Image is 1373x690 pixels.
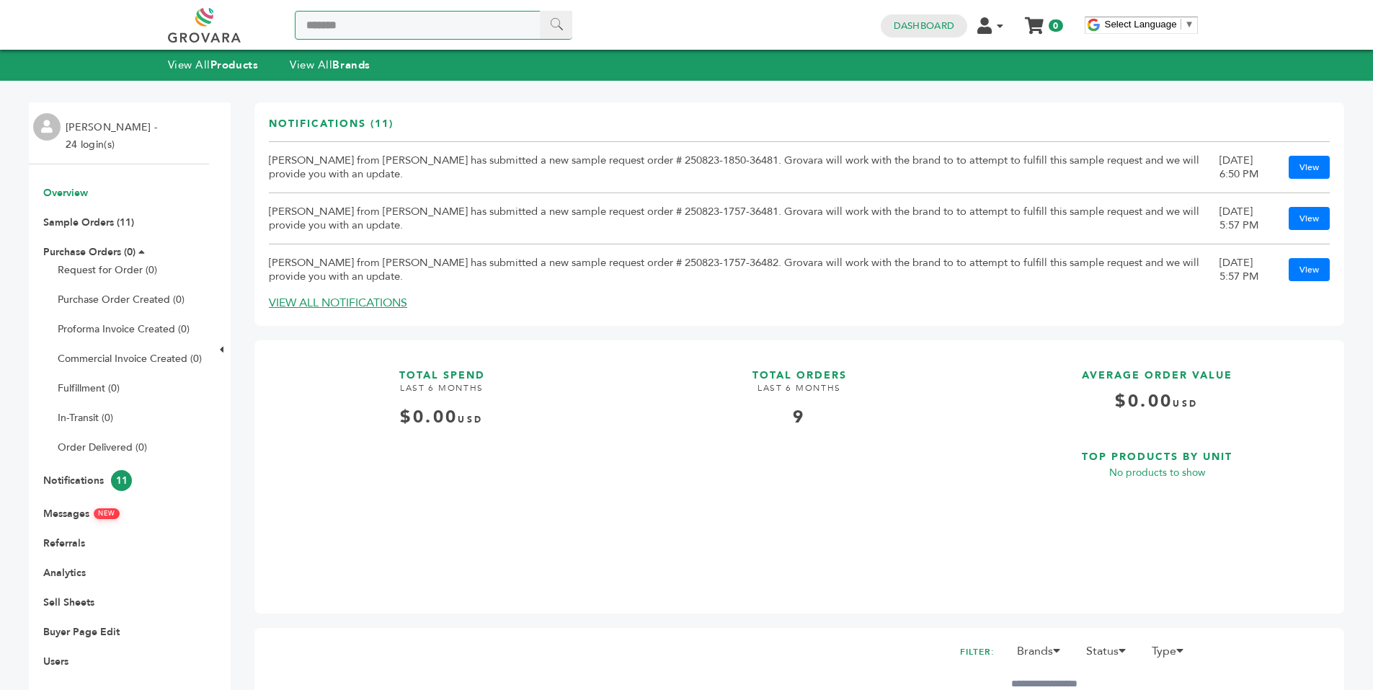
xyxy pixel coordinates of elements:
[626,355,972,383] h3: TOTAL ORDERS
[1289,156,1330,179] a: View
[290,58,370,72] a: View AllBrands
[111,470,132,491] span: 11
[43,245,135,259] a: Purchase Orders (0)
[1185,19,1194,30] span: ▼
[43,536,85,550] a: Referrals
[58,381,120,395] a: Fulfillment (0)
[984,355,1330,383] h3: AVERAGE ORDER VALUE
[1105,19,1194,30] a: Select Language​
[894,19,954,32] a: Dashboard
[43,655,68,668] a: Users
[984,355,1330,425] a: AVERAGE ORDER VALUE $0.00USD
[1173,398,1198,410] span: USD
[43,566,86,580] a: Analytics
[960,642,995,662] h2: FILTER:
[1026,13,1042,28] a: My Cart
[43,625,120,639] a: Buyer Page Edit
[1219,154,1274,181] div: [DATE] 6:50 PM
[58,411,113,425] a: In-Transit (0)
[626,355,972,588] a: TOTAL ORDERS LAST 6 MONTHS 9
[269,295,407,311] a: VIEW ALL NOTIFICATIONS
[94,508,120,519] span: NEW
[1010,642,1076,667] li: Brands
[43,186,88,200] a: Overview
[332,58,370,72] strong: Brands
[269,117,394,142] h3: Notifications (11)
[269,244,1219,296] td: [PERSON_NAME] from [PERSON_NAME] has submitted a new sample request order # 250823-1757-36482. Gr...
[269,355,615,588] a: TOTAL SPEND LAST 6 MONTHS $0.00USD
[33,113,61,141] img: profile.png
[269,355,615,383] h3: TOTAL SPEND
[1219,256,1274,283] div: [DATE] 5:57 PM
[58,352,202,366] a: Commercial Invoice Created (0)
[269,382,615,405] h4: LAST 6 MONTHS
[1105,19,1177,30] span: Select Language
[269,193,1219,244] td: [PERSON_NAME] from [PERSON_NAME] has submitted a new sample request order # 250823-1757-36481. Gr...
[458,414,483,425] span: USD
[1289,258,1330,281] a: View
[269,405,615,430] div: $0.00
[984,436,1330,588] a: TOP PRODUCTS BY UNIT No products to show
[58,441,147,454] a: Order Delivered (0)
[168,58,259,72] a: View AllProducts
[1079,642,1142,667] li: Status
[43,507,120,521] a: MessagesNEW
[1219,205,1274,232] div: [DATE] 5:57 PM
[43,216,134,229] a: Sample Orders (11)
[269,142,1219,193] td: [PERSON_NAME] from [PERSON_NAME] has submitted a new sample request order # 250823-1850-36481. Gr...
[984,464,1330,482] p: No products to show
[210,58,258,72] strong: Products
[58,293,185,306] a: Purchase Order Created (0)
[1289,207,1330,230] a: View
[626,405,972,430] div: 9
[984,389,1330,425] h4: $0.00
[43,474,132,487] a: Notifications11
[626,382,972,405] h4: LAST 6 MONTHS
[1145,642,1199,667] li: Type
[984,436,1330,464] h3: TOP PRODUCTS BY UNIT
[295,11,572,40] input: Search a product or brand...
[58,322,190,336] a: Proforma Invoice Created (0)
[43,596,94,609] a: Sell Sheets
[1049,19,1062,32] span: 0
[66,119,161,154] li: [PERSON_NAME] - 24 login(s)
[58,263,157,277] a: Request for Order (0)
